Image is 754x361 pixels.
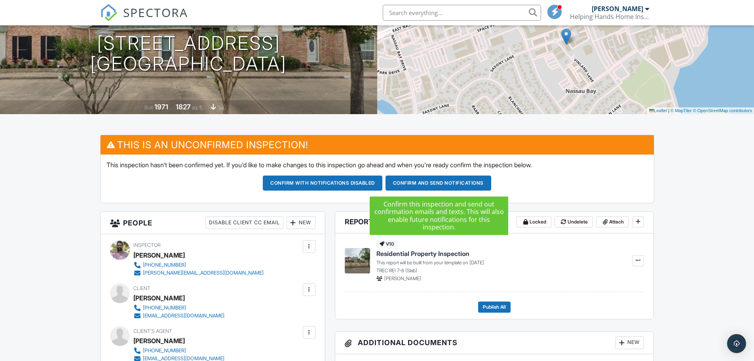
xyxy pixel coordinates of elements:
[123,4,188,21] span: SPECTORA
[133,269,264,277] a: [PERSON_NAME][EMAIL_ADDRESS][DOMAIN_NAME]
[143,270,264,276] div: [PERSON_NAME][EMAIL_ADDRESS][DOMAIN_NAME]
[205,216,283,229] div: Disable Client CC Email
[106,160,648,169] p: This inspection hasn't been confirmed yet. If you'd like to make changes to this inspection go ah...
[386,176,491,191] button: Confirm and send notifications
[101,212,325,234] h3: People
[133,328,172,334] span: Client's Agent
[143,348,186,354] div: [PHONE_NUMBER]
[143,313,224,319] div: [EMAIL_ADDRESS][DOMAIN_NAME]
[133,285,150,291] span: Client
[100,4,118,21] img: The Best Home Inspection Software - Spectora
[133,249,185,261] div: [PERSON_NAME]
[727,334,746,353] div: Open Intercom Messenger
[143,305,186,311] div: [PHONE_NUMBER]
[133,292,185,304] div: [PERSON_NAME]
[176,103,191,111] div: 1827
[570,13,649,21] div: Helping Hands Home Inspections, PLLC
[133,347,224,355] a: [PHONE_NUMBER]
[154,103,168,111] div: 1971
[287,216,315,229] div: New
[133,312,224,320] a: [EMAIL_ADDRESS][DOMAIN_NAME]
[192,105,203,111] span: sq. ft.
[133,242,161,248] span: Inspector
[668,108,669,113] span: |
[101,135,654,155] h3: This is an Unconfirmed Inspection!
[263,176,382,191] button: Confirm with notifications disabled
[217,105,226,111] span: slab
[143,262,186,268] div: [PHONE_NUMBER]
[615,336,644,349] div: New
[592,5,643,13] div: [PERSON_NAME]
[100,11,188,27] a: SPECTORA
[133,304,224,312] a: [PHONE_NUMBER]
[561,29,571,45] img: Marker
[133,335,185,347] a: [PERSON_NAME]
[670,108,692,113] a: © MapTiler
[90,33,287,75] h1: [STREET_ADDRESS] [GEOGRAPHIC_DATA]
[649,108,667,113] a: Leaflet
[133,261,264,269] a: [PHONE_NUMBER]
[693,108,752,113] a: © OpenStreetMap contributors
[335,332,654,354] h3: Additional Documents
[383,5,541,21] input: Search everything...
[144,105,153,111] span: Built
